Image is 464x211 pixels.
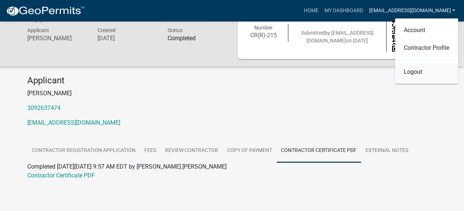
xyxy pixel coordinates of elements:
[395,39,458,57] a: Contractor Profile
[97,27,115,33] span: Created
[366,4,458,18] a: [EMAIL_ADDRESS][DOMAIN_NAME]
[140,139,161,163] a: Fees
[27,27,49,33] span: Applicant
[395,63,458,81] a: Logout
[167,35,195,42] strong: Completed
[395,18,458,84] div: [EMAIL_ADDRESS][DOMAIN_NAME]
[97,35,156,42] h6: [DATE]
[27,119,120,126] a: [EMAIL_ADDRESS][DOMAIN_NAME]
[301,30,374,44] span: Submitted on [DATE]
[27,75,437,86] h4: Applicant
[161,139,223,163] a: Review Contractor
[27,89,437,98] p: [PERSON_NAME]
[306,30,374,44] span: by [EMAIL_ADDRESS][DOMAIN_NAME]
[27,139,140,163] a: Contractor Registration Application
[27,35,86,42] h6: [PERSON_NAME]
[167,27,182,33] span: Status
[276,139,361,163] a: Contractor Certificate PDF
[300,4,321,18] a: Home
[361,139,413,163] a: External Notes
[254,25,273,31] span: Number
[321,4,366,18] a: My Dashboard
[395,21,458,39] a: Account
[27,163,227,170] span: Completed [DATE][DATE] 9:57 AM EDT by [PERSON_NAME].[PERSON_NAME]
[27,104,61,111] a: 3092637474
[245,32,283,39] h6: CR(R)-215
[27,172,95,179] a: Contractor Certificate PDF
[392,14,430,52] img: QR code
[223,139,276,163] a: Copy of Payment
